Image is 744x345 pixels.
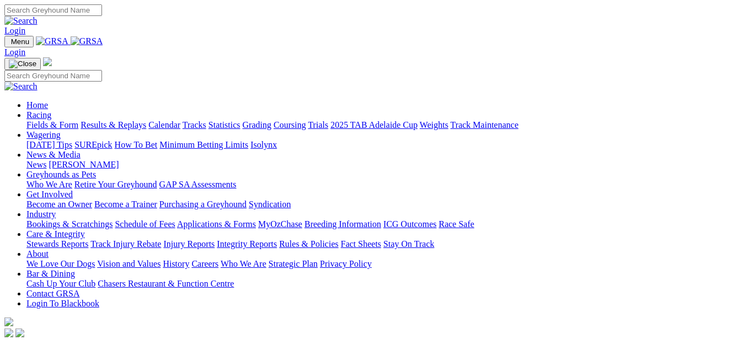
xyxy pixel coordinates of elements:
[26,120,78,130] a: Fields & Form
[4,328,13,337] img: facebook.svg
[26,269,75,278] a: Bar & Dining
[26,200,92,209] a: Become an Owner
[250,140,277,149] a: Isolynx
[4,58,41,70] button: Toggle navigation
[115,219,175,229] a: Schedule of Fees
[451,120,518,130] a: Track Maintenance
[26,180,72,189] a: Who We Are
[4,317,13,326] img: logo-grsa-white.png
[26,239,740,249] div: Care & Integrity
[163,239,215,249] a: Injury Reports
[4,36,34,47] button: Toggle navigation
[26,120,740,130] div: Racing
[304,219,381,229] a: Breeding Information
[148,120,180,130] a: Calendar
[243,120,271,130] a: Grading
[26,140,740,150] div: Wagering
[94,200,157,209] a: Become a Trainer
[4,4,102,16] input: Search
[183,120,206,130] a: Tracks
[26,209,56,219] a: Industry
[90,239,161,249] a: Track Injury Rebate
[74,180,157,189] a: Retire Your Greyhound
[221,259,266,268] a: Who We Are
[258,219,302,229] a: MyOzChase
[26,279,740,289] div: Bar & Dining
[36,36,68,46] img: GRSA
[26,229,85,239] a: Care & Integrity
[269,259,318,268] a: Strategic Plan
[26,259,740,269] div: About
[26,160,46,169] a: News
[438,219,474,229] a: Race Safe
[26,200,740,209] div: Get Involved
[320,259,372,268] a: Privacy Policy
[159,140,248,149] a: Minimum Betting Limits
[4,70,102,82] input: Search
[274,120,306,130] a: Coursing
[26,259,95,268] a: We Love Our Dogs
[249,200,291,209] a: Syndication
[4,47,25,57] a: Login
[4,26,25,35] a: Login
[4,82,38,91] img: Search
[217,239,277,249] a: Integrity Reports
[383,219,436,229] a: ICG Outcomes
[26,219,113,229] a: Bookings & Scratchings
[26,219,740,229] div: Industry
[26,289,79,298] a: Contact GRSA
[26,130,61,139] a: Wagering
[26,279,95,288] a: Cash Up Your Club
[81,120,146,130] a: Results & Replays
[43,57,52,66] img: logo-grsa-white.png
[26,140,72,149] a: [DATE] Tips
[330,120,418,130] a: 2025 TAB Adelaide Cup
[420,120,448,130] a: Weights
[26,249,49,258] a: About
[71,36,103,46] img: GRSA
[26,190,73,199] a: Get Involved
[159,200,247,209] a: Purchasing a Greyhound
[279,239,339,249] a: Rules & Policies
[26,110,51,120] a: Racing
[208,120,240,130] a: Statistics
[26,299,99,308] a: Login To Blackbook
[26,100,48,110] a: Home
[98,279,234,288] a: Chasers Restaurant & Function Centre
[26,150,81,159] a: News & Media
[49,160,119,169] a: [PERSON_NAME]
[26,170,96,179] a: Greyhounds as Pets
[26,180,740,190] div: Greyhounds as Pets
[15,328,24,337] img: twitter.svg
[4,16,38,26] img: Search
[9,60,36,68] img: Close
[26,239,88,249] a: Stewards Reports
[159,180,237,189] a: GAP SA Assessments
[383,239,434,249] a: Stay On Track
[115,140,158,149] a: How To Bet
[97,259,160,268] a: Vision and Values
[26,160,740,170] div: News & Media
[341,239,381,249] a: Fact Sheets
[308,120,328,130] a: Trials
[191,259,218,268] a: Careers
[163,259,189,268] a: History
[177,219,256,229] a: Applications & Forms
[11,37,29,46] span: Menu
[74,140,112,149] a: SUREpick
